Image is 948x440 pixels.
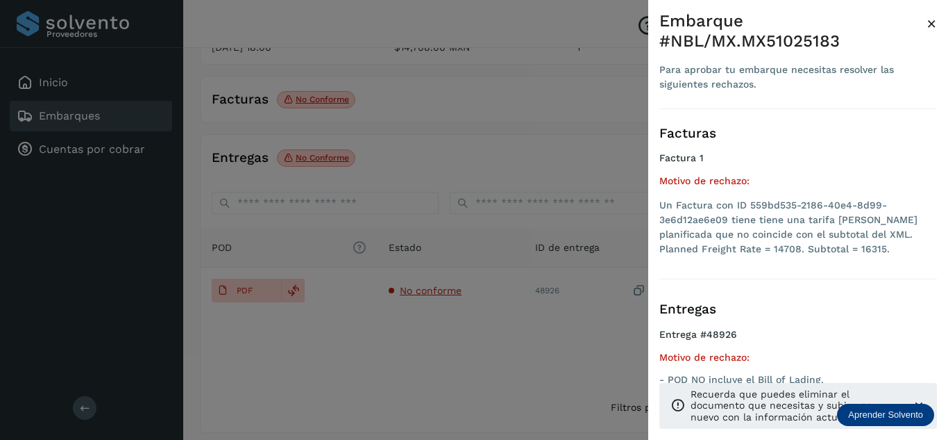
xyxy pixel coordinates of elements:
div: Aprender Solvento [837,404,934,426]
h4: Entrega #48926 [659,329,937,352]
div: Embarque #NBL/MX.MX51025183 [659,11,926,51]
div: Para aprobar tu embarque necesitas resolver las siguientes rechazos. [659,63,926,92]
span: × [926,14,937,33]
h5: Motivo de rechazo: [659,352,937,364]
h3: Entregas [659,302,937,318]
h4: Factura 1 [659,152,937,164]
h5: Motivo de rechazo: [659,175,937,187]
p: - POD NO incluye el Bill of Lading. [659,374,937,386]
p: Recuerda que puedes eliminar el documento que necesitas y subir uno nuevo con la información actu... [691,389,901,423]
button: Close [926,11,937,36]
p: Aprender Solvento [848,409,923,421]
h3: Facturas [659,126,937,142]
li: Un Factura con ID 559bd535-2186-40e4-8d99-3e6d12ae6e09 tiene tiene una tarifa [PERSON_NAME] plani... [659,198,937,256]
